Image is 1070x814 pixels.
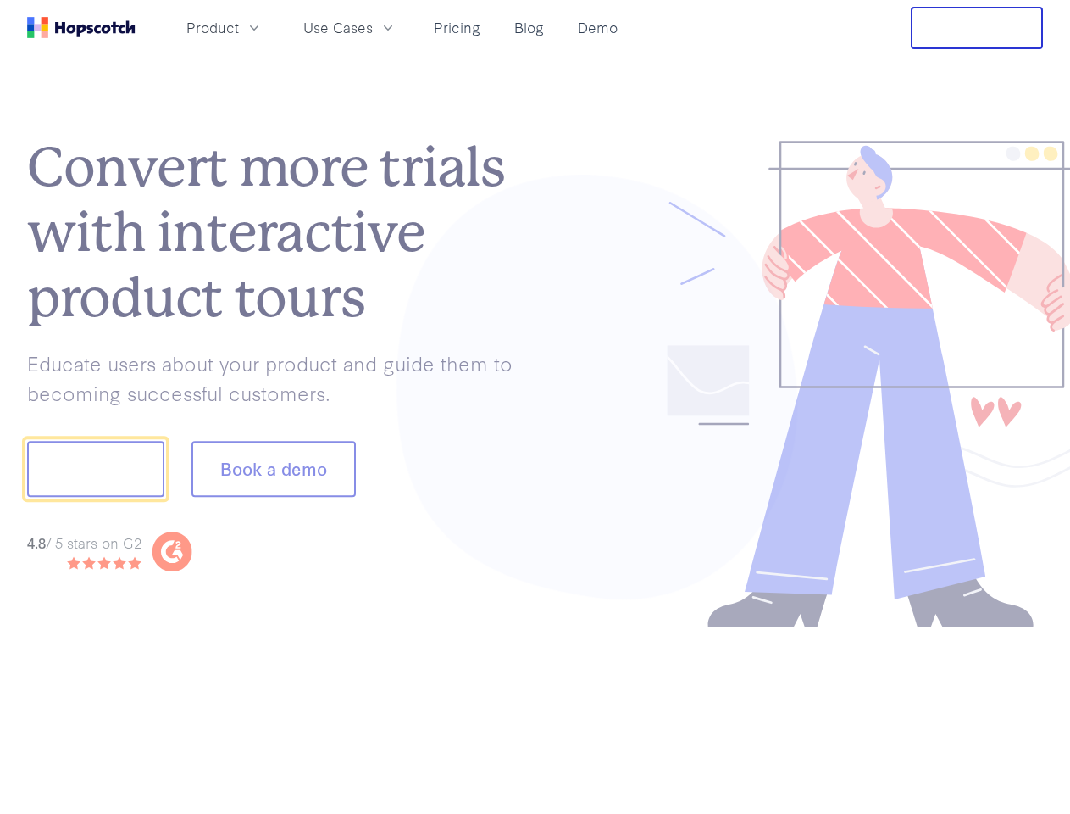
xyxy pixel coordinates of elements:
[27,136,535,331] h1: Convert more trials with interactive product tours
[186,17,239,38] span: Product
[27,348,535,407] p: Educate users about your product and guide them to becoming successful customers.
[911,7,1043,49] button: Free Trial
[427,14,487,42] a: Pricing
[27,442,164,498] button: Show me!
[293,14,407,42] button: Use Cases
[176,14,273,42] button: Product
[27,532,141,554] div: / 5 stars on G2
[303,17,373,38] span: Use Cases
[571,14,624,42] a: Demo
[27,532,46,552] strong: 4.8
[507,14,551,42] a: Blog
[191,442,356,498] button: Book a demo
[27,17,136,38] a: Home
